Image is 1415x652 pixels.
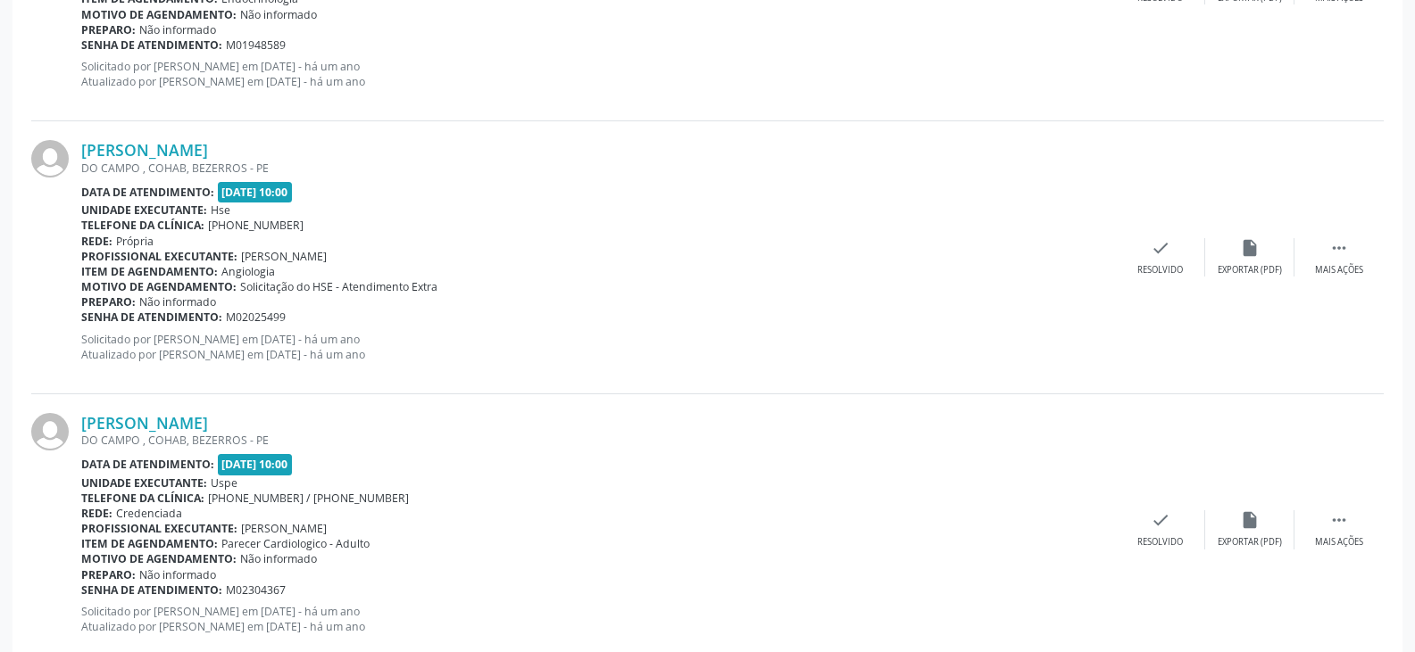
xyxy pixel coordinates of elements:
[218,182,293,202] span: [DATE] 10:00
[1151,510,1170,530] i: check
[81,202,207,218] b: Unidade executante:
[81,140,208,160] a: [PERSON_NAME]
[241,521,327,536] span: [PERSON_NAME]
[81,413,208,433] a: [PERSON_NAME]
[81,433,1116,448] div: DO CAMPO , COHAB, BEZERROS - PE
[208,218,304,233] span: [PHONE_NUMBER]
[1240,510,1260,530] i: insert_drive_file
[1137,264,1183,276] div: Resolvido
[81,551,237,566] b: Motivo de agendamento:
[81,185,214,200] b: Data de atendimento:
[81,582,222,598] b: Senha de atendimento:
[240,279,437,294] span: Solicitação do HSE - Atendimento Extra
[226,37,286,53] span: M01948589
[81,22,136,37] b: Preparo:
[221,264,275,279] span: Angiologia
[81,279,237,294] b: Motivo de agendamento:
[81,506,112,521] b: Rede:
[240,7,317,22] span: Não informado
[81,604,1116,634] p: Solicitado por [PERSON_NAME] em [DATE] - há um ano Atualizado por [PERSON_NAME] em [DATE] - há um...
[81,249,237,264] b: Profissional executante:
[81,294,136,309] b: Preparo:
[1218,536,1282,549] div: Exportar (PDF)
[81,37,222,53] b: Senha de atendimento:
[211,202,230,218] span: Hse
[81,218,204,233] b: Telefone da clínica:
[1218,264,1282,276] div: Exportar (PDF)
[81,234,112,249] b: Rede:
[218,454,293,475] span: [DATE] 10:00
[81,536,218,551] b: Item de agendamento:
[1151,238,1170,258] i: check
[81,567,136,582] b: Preparo:
[139,567,216,582] span: Não informado
[81,59,1116,89] p: Solicitado por [PERSON_NAME] em [DATE] - há um ano Atualizado por [PERSON_NAME] em [DATE] - há um...
[81,521,237,536] b: Profissional executante:
[211,475,237,491] span: Uspe
[81,491,204,506] b: Telefone da clínica:
[208,491,409,506] span: [PHONE_NUMBER] / [PHONE_NUMBER]
[31,140,69,177] img: img
[139,22,216,37] span: Não informado
[1315,536,1363,549] div: Mais ações
[81,161,1116,176] div: DO CAMPO , COHAB, BEZERROS - PE
[139,294,216,309] span: Não informado
[1329,238,1349,258] i: 
[81,264,218,279] b: Item de agendamento:
[1137,536,1183,549] div: Resolvido
[31,413,69,450] img: img
[1240,238,1260,258] i: insert_drive_file
[81,332,1116,362] p: Solicitado por [PERSON_NAME] em [DATE] - há um ano Atualizado por [PERSON_NAME] em [DATE] - há um...
[116,506,182,521] span: Credenciada
[116,234,154,249] span: Própria
[1329,510,1349,530] i: 
[81,7,237,22] b: Motivo de agendamento:
[81,309,222,325] b: Senha de atendimento:
[81,457,214,472] b: Data de atendimento:
[240,551,317,566] span: Não informado
[1315,264,1363,276] div: Mais ações
[221,536,370,551] span: Parecer Cardiologico - Adulto
[226,309,286,325] span: M02025499
[81,475,207,491] b: Unidade executante:
[226,582,286,598] span: M02304367
[241,249,327,264] span: [PERSON_NAME]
